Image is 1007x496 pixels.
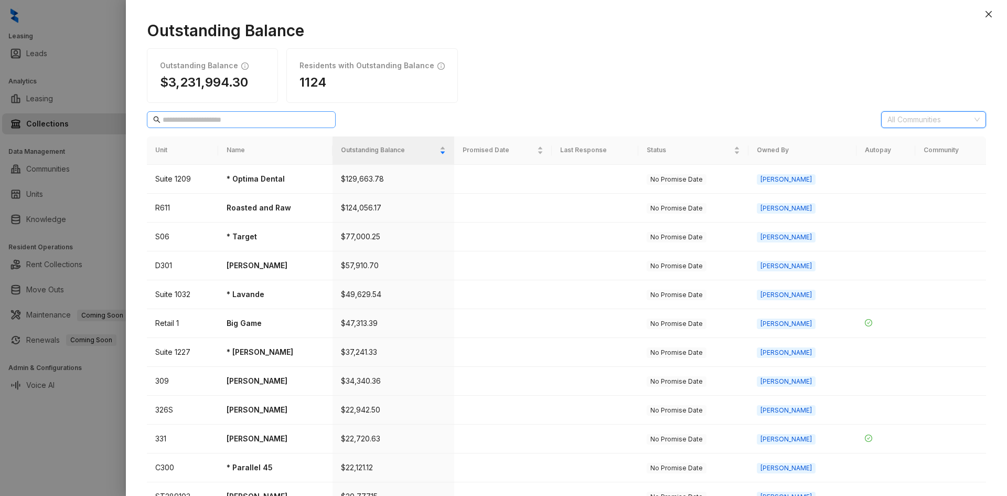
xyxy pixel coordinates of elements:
[147,194,218,223] td: R611
[227,318,324,329] p: Big Game
[147,425,218,453] td: 331
[757,405,816,416] span: [PERSON_NAME]
[333,223,454,251] td: $77,000.25
[757,174,816,185] span: [PERSON_NAME]
[333,453,454,482] td: $22,121.12
[757,232,816,242] span: [PERSON_NAME]
[647,174,706,185] span: No Promise Date
[647,463,706,473] span: No Promise Date
[757,290,816,300] span: [PERSON_NAME]
[227,433,324,445] p: [PERSON_NAME]
[757,203,816,214] span: [PERSON_NAME]
[647,232,706,242] span: No Promise Date
[647,319,706,329] span: No Promise Date
[147,251,218,280] td: D301
[153,116,160,123] span: search
[757,463,816,473] span: [PERSON_NAME]
[647,376,706,387] span: No Promise Date
[552,136,638,164] th: Last Response
[437,61,445,70] span: info-circle
[757,347,816,358] span: [PERSON_NAME]
[647,290,706,300] span: No Promise Date
[299,61,434,70] h1: Residents with Outstanding Balance
[227,289,324,300] p: * Lavande
[333,396,454,425] td: $22,942.50
[915,136,986,164] th: Community
[147,453,218,482] td: C300
[147,309,218,338] td: Retail 1
[333,367,454,396] td: $34,340.36
[227,404,324,416] p: [PERSON_NAME]
[333,280,454,309] td: $49,629.54
[147,136,218,164] th: Unit
[647,203,706,214] span: No Promise Date
[227,462,324,473] p: * Parallel 45
[757,319,816,329] span: [PERSON_NAME]
[147,338,218,367] td: Suite 1227
[241,61,249,70] span: info-circle
[748,136,857,164] th: Owned By
[757,261,816,271] span: [PERSON_NAME]
[227,260,324,271] p: [PERSON_NAME]
[463,145,535,155] span: Promised Date
[147,21,986,40] h1: Outstanding Balance
[147,165,218,194] td: Suite 1209
[647,405,706,416] span: No Promise Date
[333,425,454,453] td: $22,720.63
[454,136,552,164] th: Promised Date
[647,347,706,358] span: No Promise Date
[227,202,324,214] p: Roasted and Raw
[984,10,993,18] span: close
[147,367,218,396] td: 309
[227,375,324,387] p: [PERSON_NAME]
[147,280,218,309] td: Suite 1032
[341,145,437,155] span: Outstanding Balance
[865,435,872,442] span: check-circle
[865,319,872,326] span: check-circle
[333,165,454,194] td: $129,663.78
[227,346,324,358] p: * [PERSON_NAME]
[218,136,333,164] th: Name
[647,434,706,445] span: No Promise Date
[638,136,748,164] th: Status
[333,338,454,367] td: $37,241.33
[160,61,238,70] h1: Outstanding Balance
[227,231,324,242] p: * Target
[227,173,324,185] p: * Optima Dental
[333,309,454,338] td: $47,313.39
[160,75,265,90] h1: $3,231,994.30
[299,75,445,90] h1: 1124
[647,145,732,155] span: Status
[647,261,706,271] span: No Promise Date
[147,223,218,251] td: S06
[982,8,995,20] button: Close
[757,434,816,445] span: [PERSON_NAME]
[333,194,454,223] td: $124,056.17
[856,136,915,164] th: Autopay
[333,251,454,280] td: $57,910.70
[147,396,218,425] td: 326S
[757,376,816,387] span: [PERSON_NAME]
